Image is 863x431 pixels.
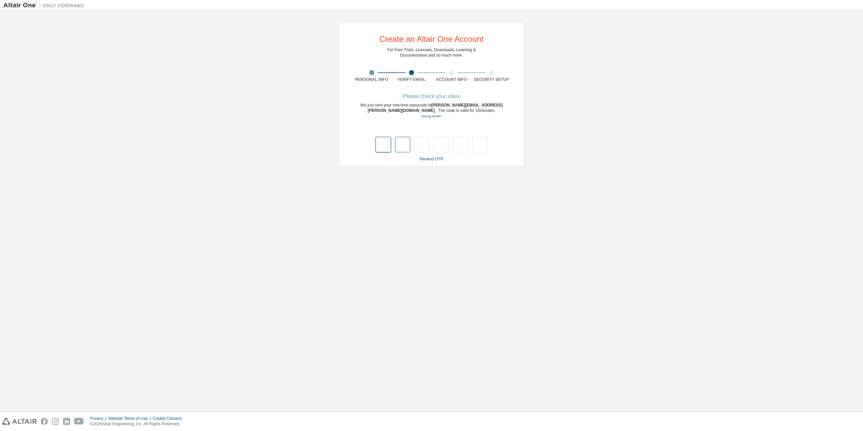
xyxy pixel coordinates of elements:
[3,2,88,9] img: Altair One
[41,418,48,425] img: facebook.svg
[153,416,185,421] div: Cookie Consent
[387,47,476,58] div: For Free Trials, Licenses, Downloads, Learning & Documentation and so much more.
[90,421,186,427] p: © 2025 Altair Engineering, Inc. All Rights Reserved.
[63,418,70,425] img: linkedin.svg
[352,77,392,82] div: Personal Info
[420,157,443,161] a: Resend OTP
[2,418,37,425] img: altair_logo.svg
[368,103,503,113] span: [PERSON_NAME][EMAIL_ADDRESS][PERSON_NAME][DOMAIN_NAME]
[352,94,511,98] div: Please check your inbox
[74,418,84,425] img: youtube.svg
[108,416,153,421] div: Website Terms of Use
[472,77,512,82] div: Security Setup
[431,77,472,82] div: Account Info
[379,35,484,43] div: Create an Altair One Account
[352,102,511,119] div: We just sent your one-time passcode to . The code is valid for 15 minutes.
[421,114,441,118] a: Go back to the registration form
[392,77,432,82] div: Verify Email
[52,418,59,425] img: instagram.svg
[90,416,108,421] div: Privacy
